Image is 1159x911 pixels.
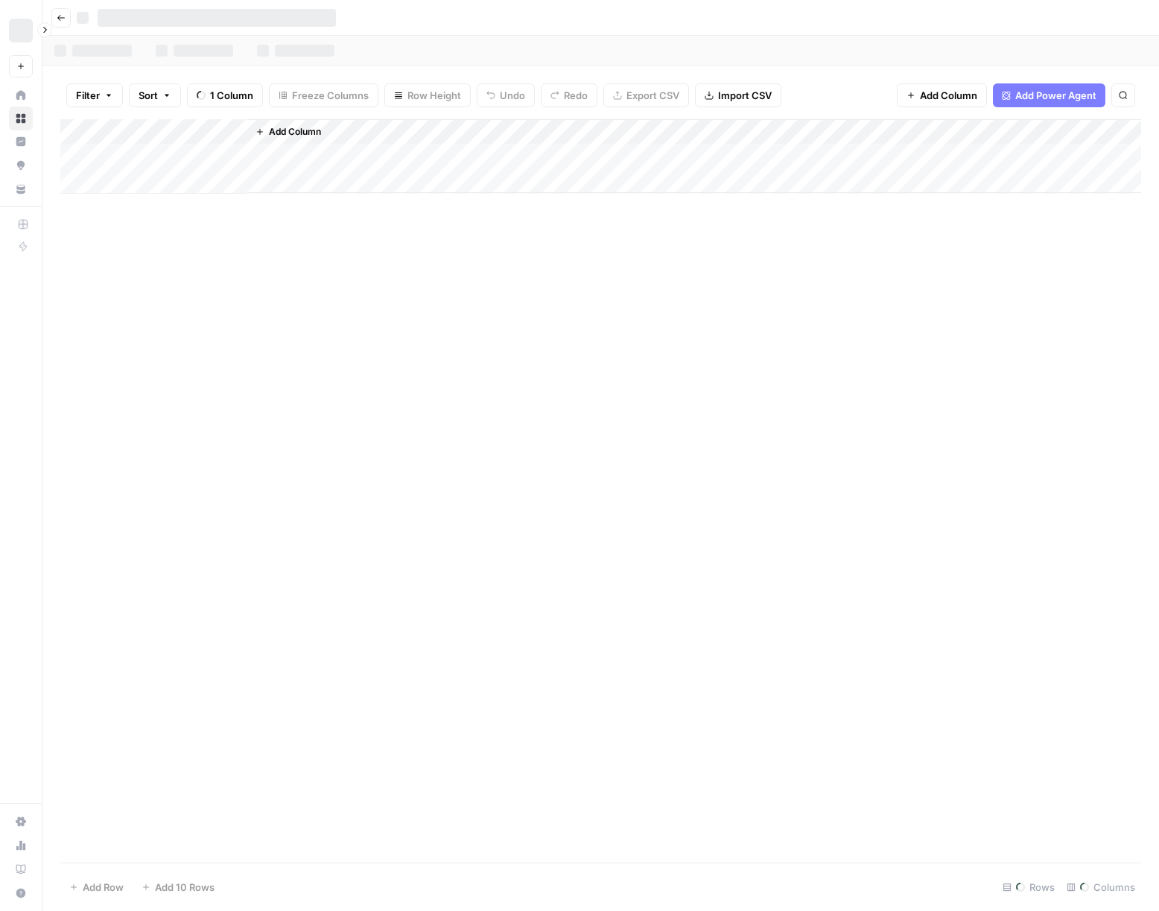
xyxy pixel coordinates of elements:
a: Insights [9,130,33,153]
button: Redo [541,83,597,107]
button: Freeze Columns [269,83,378,107]
button: Undo [477,83,535,107]
span: Export CSV [626,88,679,103]
button: Export CSV [603,83,689,107]
a: Browse [9,107,33,130]
button: Filter [66,83,123,107]
span: Undo [500,88,525,103]
button: Add 10 Rows [133,875,223,899]
div: Columns [1061,875,1141,899]
span: Filter [76,88,100,103]
button: Add Column [250,122,327,142]
a: Learning Hub [9,857,33,881]
button: Add Power Agent [993,83,1105,107]
span: Add Power Agent [1015,88,1096,103]
a: Settings [9,810,33,834]
button: Add Row [60,875,133,899]
a: Opportunities [9,153,33,177]
span: Add 10 Rows [155,880,215,895]
a: Your Data [9,177,33,201]
span: Row Height [407,88,461,103]
span: Add Column [269,125,321,139]
button: Sort [129,83,181,107]
span: 1 Column [210,88,253,103]
button: 1 Column [187,83,263,107]
button: Import CSV [695,83,781,107]
button: Help + Support [9,881,33,905]
span: Import CSV [718,88,772,103]
span: Add Column [920,88,977,103]
span: Freeze Columns [292,88,369,103]
a: Usage [9,834,33,857]
span: Sort [139,88,158,103]
a: Home [9,83,33,107]
button: Add Column [897,83,987,107]
span: Redo [564,88,588,103]
button: Row Height [384,83,471,107]
div: Rows [997,875,1061,899]
span: Add Row [83,880,124,895]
